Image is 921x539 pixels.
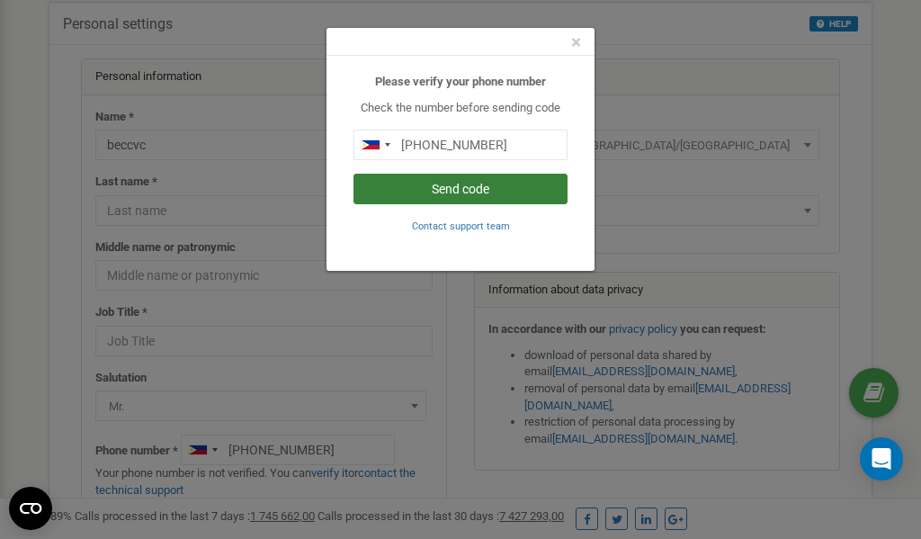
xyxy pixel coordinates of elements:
small: Contact support team [412,220,510,232]
input: 0905 123 4567 [353,130,568,160]
p: Check the number before sending code [353,100,568,117]
button: Close [571,33,581,52]
a: Contact support team [412,219,510,232]
div: Open Intercom Messenger [860,437,903,481]
button: Open CMP widget [9,487,52,530]
div: Telephone country code [354,130,396,159]
span: × [571,31,581,53]
b: Please verify your phone number [375,75,546,88]
button: Send code [353,174,568,204]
